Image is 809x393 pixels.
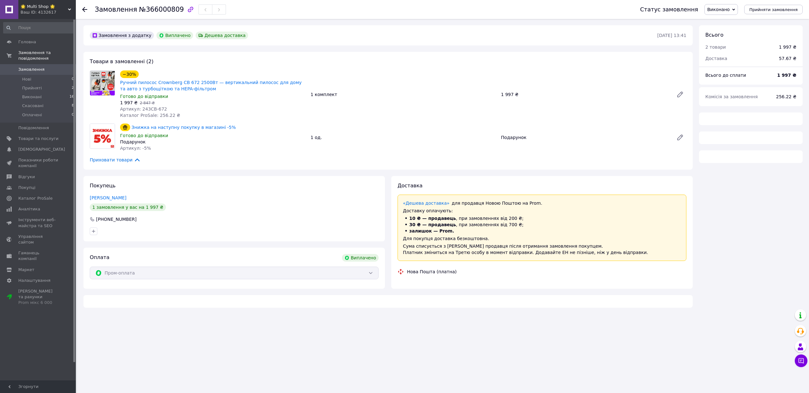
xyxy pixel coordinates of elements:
[403,221,681,228] li: , при замовленнях від 700 ₴;
[120,146,151,151] span: Артикул: -5%
[705,32,723,38] span: Всього
[674,88,686,101] a: Редагувати
[196,32,248,39] div: Дешева доставка
[22,94,42,100] span: Виконані
[18,147,65,152] span: [DEMOGRAPHIC_DATA]
[498,90,671,99] div: 1 997 ₴
[139,6,184,13] span: №366000809
[21,9,76,15] div: Ваш ID: 4132617
[90,71,115,95] img: Ручний пилосос Crownberg CB 672 2500Вт — вертикальний пилосос для дому та авто з турбощіткою та H...
[398,183,423,189] span: Доставка
[72,76,74,82] span: 0
[403,201,449,206] a: «Дешева доставка»
[90,203,166,211] div: 1 замовлення у вас на 1 997 ₴
[95,216,137,222] div: [PHONE_NUMBER]
[308,90,499,99] div: 1 комплект
[498,133,671,142] div: Подарунок
[308,133,499,142] div: 1 од.
[72,85,74,91] span: 2
[403,200,681,206] div: для продавця Новою Поштою на Prom.
[22,85,42,91] span: Прийняті
[18,39,36,45] span: Головна
[22,76,31,82] span: Нові
[403,215,681,221] li: , при замовленнях від 200 ₴;
[90,183,116,189] span: Покупець
[3,22,75,33] input: Пошук
[18,267,34,273] span: Маркет
[405,269,458,275] div: Нова Пошта (платна)
[120,94,168,99] span: Готово до відправки
[131,125,236,130] a: Знижка на наступну покупку в магазині -5%
[18,185,35,190] span: Покупці
[140,101,155,105] span: 2 847 ₴
[705,94,758,99] span: Комісія за замовлення
[18,125,49,131] span: Повідомлення
[90,58,154,64] span: Товари в замовленні (2)
[18,206,40,212] span: Аналітика
[409,222,456,227] span: 30 ₴ — продавець
[18,157,58,169] span: Показники роботи компанії
[775,51,800,65] div: 57.67 ₴
[403,235,681,242] div: Для покупця доставка безкоштовна.
[120,113,180,118] span: Каталог ProSale: 256.22 ₴
[18,300,58,305] div: Prom мікс 6 000
[640,6,698,13] div: Статус замовлення
[18,67,45,72] span: Замовлення
[705,73,746,78] span: Всього до сплати
[403,243,681,256] div: Сума списується з [PERSON_NAME] продавця після отримання замовлення покупцем. Платник зміниться н...
[72,112,74,118] span: 0
[705,45,726,50] span: 2 товари
[18,250,58,262] span: Гаманець компанії
[18,278,51,283] span: Налаштування
[90,254,109,260] span: Оплата
[72,103,74,109] span: 8
[120,139,306,145] div: Подарунок
[342,254,379,262] div: Виплачено
[120,70,139,78] div: −30%
[18,174,35,180] span: Відгуки
[120,106,167,112] span: Артикул: 243СВ-672
[18,136,58,142] span: Товари та послуги
[657,33,686,38] time: [DATE] 13:41
[90,195,126,200] a: [PERSON_NAME]
[120,100,137,105] span: 1 997 ₴
[22,112,42,118] span: Оплачені
[403,208,681,214] div: Доставку оплачують:
[90,124,115,148] img: Знижка на наступну покупку в магазині -5%
[749,7,798,12] span: Прийняти замовлення
[776,94,796,99] span: 256.22 ₴
[744,5,803,14] button: Прийняти замовлення
[90,32,154,39] div: Замовлення з додатку
[18,217,58,228] span: Інструменти веб-майстра та SEO
[705,56,727,61] span: Доставка
[795,354,807,367] button: Чат з покупцем
[82,6,87,13] div: Повернутися назад
[120,80,302,91] a: Ручний пилосос Crownberg CB 672 2500Вт — вертикальний пилосос для дому та авто з турбощіткою та H...
[18,288,58,306] span: [PERSON_NAME] та рахунки
[18,50,76,61] span: Замовлення та повідомлення
[409,216,456,221] span: 10 ₴ — продавець
[156,32,193,39] div: Виплачено
[21,4,68,9] span: 🌟 Multi Shop 🌟
[779,44,796,50] div: 1 997 ₴
[90,156,141,163] span: Приховати товари
[674,131,686,144] a: Редагувати
[22,103,44,109] span: Скасовані
[18,196,52,201] span: Каталог ProSale
[95,6,137,13] span: Замовлення
[777,73,796,78] b: 1 997 ₴
[18,234,58,245] span: Управління сайтом
[120,133,168,138] span: Готово до відправки
[409,228,454,233] span: залишок — Prom.
[70,94,74,100] span: 16
[707,7,730,12] span: Виконано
